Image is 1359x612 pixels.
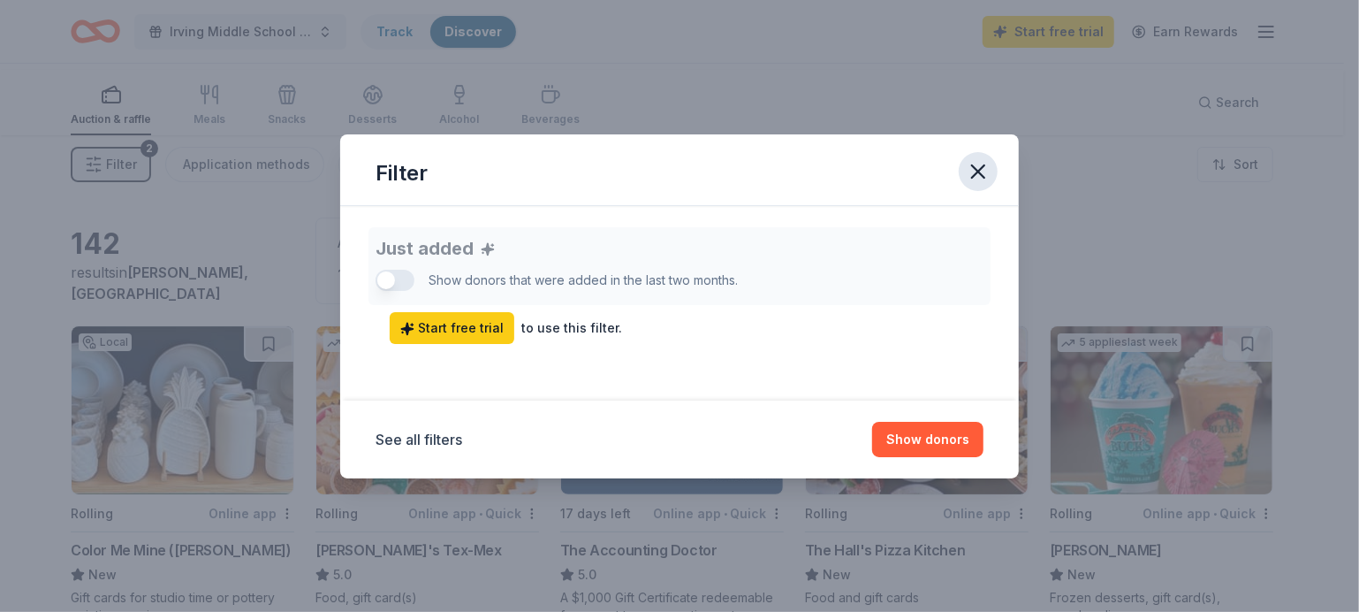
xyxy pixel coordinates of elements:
button: See all filters [376,429,462,450]
div: Filter [376,159,428,187]
div: to use this filter. [521,317,622,339]
span: Start free trial [400,317,504,339]
a: Start free trial [390,312,514,344]
button: Show donors [872,422,983,457]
